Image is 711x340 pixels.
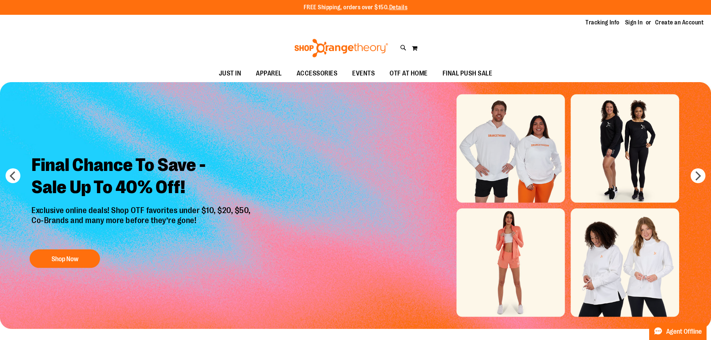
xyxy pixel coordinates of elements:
[666,328,702,335] span: Agent Offline
[297,65,338,82] span: ACCESSORIES
[256,65,282,82] span: APPAREL
[30,249,100,268] button: Shop Now
[655,18,704,27] a: Create an Account
[26,206,258,242] p: Exclusive online deals! Shop OTF favorites under $10, $20, $50, Co-Brands and many more before th...
[26,148,258,206] h2: Final Chance To Save - Sale Up To 40% Off!
[293,39,389,57] img: Shop Orangetheory
[352,65,375,82] span: EVENTS
[691,168,705,183] button: next
[625,18,643,27] a: Sign In
[389,4,408,11] a: Details
[390,65,428,82] span: OTF AT HOME
[6,168,20,183] button: prev
[219,65,241,82] span: JUST IN
[304,3,408,12] p: FREE Shipping, orders over $150.
[585,18,620,27] a: Tracking Info
[26,148,258,272] a: Final Chance To Save -Sale Up To 40% Off! Exclusive online deals! Shop OTF favorites under $10, $...
[443,65,493,82] span: FINAL PUSH SALE
[649,323,707,340] button: Agent Offline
